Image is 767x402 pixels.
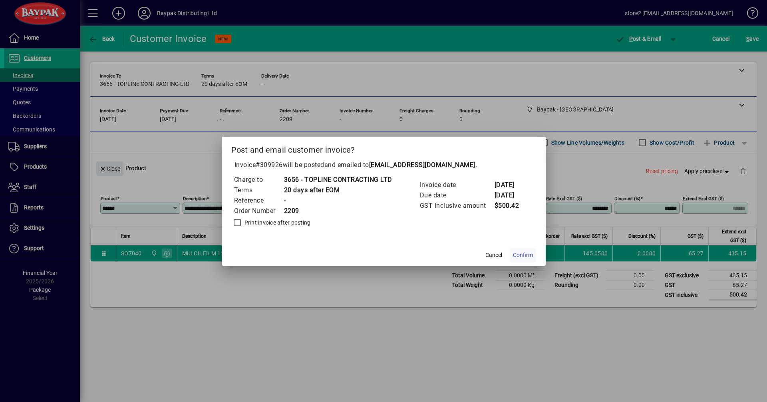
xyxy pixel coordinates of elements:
td: GST inclusive amount [419,201,494,211]
span: #309926 [256,161,283,169]
p: Invoice will be posted . [231,160,536,170]
span: and emailed to [324,161,475,169]
span: Confirm [513,251,533,259]
td: $500.42 [494,201,526,211]
label: Print invoice after posting [243,219,311,227]
button: Confirm [510,248,536,263]
td: [DATE] [494,180,526,190]
td: Order Number [234,206,284,216]
button: Cancel [481,248,507,263]
td: [DATE] [494,190,526,201]
span: Cancel [485,251,502,259]
td: 2209 [284,206,392,216]
td: Reference [234,195,284,206]
td: 20 days after EOM [284,185,392,195]
h2: Post and email customer invoice? [222,137,546,160]
td: Charge to [234,175,284,185]
td: Invoice date [419,180,494,190]
td: - [284,195,392,206]
td: Terms [234,185,284,195]
td: Due date [419,190,494,201]
b: [EMAIL_ADDRESS][DOMAIN_NAME] [369,161,475,169]
td: 3656 - TOPLINE CONTRACTING LTD [284,175,392,185]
